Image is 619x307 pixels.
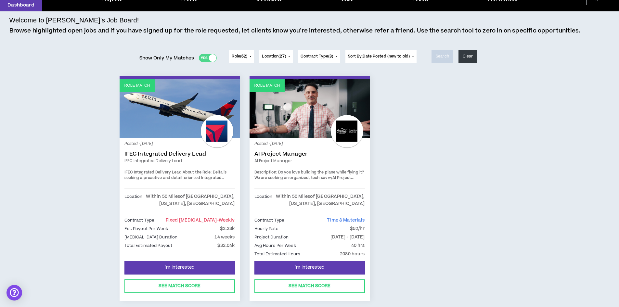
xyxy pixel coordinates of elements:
[280,54,284,59] span: 27
[294,264,325,271] span: I'm Interested
[348,54,410,59] span: Sort By: Date Posted (new to old)
[139,53,194,63] span: Show Only My Matches
[272,193,365,207] p: Within 50 Miles of [GEOGRAPHIC_DATA], [US_STATE], [GEOGRAPHIC_DATA]
[124,83,150,89] p: Role Match
[298,50,340,63] button: Contract Type(3)
[345,50,417,63] button: Sort By:Date Posted (new to old)
[124,158,235,164] a: IFEC Integrated Delivery Lead
[254,175,354,186] strong: AI Project Manager
[301,54,333,59] span: Contract Type ( )
[9,15,139,25] h4: Welcome to [PERSON_NAME]’s Job Board!
[458,50,477,63] button: Clear
[254,250,301,258] p: Total Estimated Hours
[329,54,332,59] span: 3
[124,217,155,224] p: Contract Type
[254,193,273,207] p: Location
[120,79,240,138] a: Role Match
[183,170,212,175] strong: About the Role:
[124,225,168,232] p: Est. Payout Per Week
[254,217,285,224] p: Contract Type
[124,279,235,293] button: See Match Score
[254,158,365,164] a: AI Project Manager
[254,234,289,241] p: Project Duration
[241,54,246,59] span: 62
[259,50,292,63] button: Location(27)
[124,141,235,147] p: Posted - [DATE]
[124,261,235,275] button: I'm Interested
[124,234,178,241] p: [MEDICAL_DATA] Duration
[124,151,235,157] a: IFEC Integrated Delivery Lead
[254,83,280,89] p: Role Match
[254,170,364,181] span: Do you love building the plane while flying it? We are seeking an organized, tech-savvy
[432,50,453,63] button: Search
[254,151,365,157] a: AI Project Manager
[164,264,195,271] span: I'm Interested
[351,242,365,249] p: 40 hrs
[254,242,296,249] p: Avg Hours Per Week
[254,225,278,232] p: Hourly Rate
[232,54,247,59] span: Role ( )
[254,279,365,293] button: See Match Score
[340,250,365,258] p: 2080 hours
[124,193,143,207] p: Location
[166,217,235,224] span: Fixed [MEDICAL_DATA]
[217,217,235,224] span: - weekly
[217,242,235,249] p: $32.04k
[214,234,235,241] p: 14 weeks
[262,54,286,59] span: Location ( )
[142,193,235,207] p: Within 50 Miles of [GEOGRAPHIC_DATA], [US_STATE], [GEOGRAPHIC_DATA]
[6,285,22,301] div: Open Intercom Messenger
[254,261,365,275] button: I'm Interested
[124,242,173,249] p: Total Estimated Payout
[327,217,365,224] span: Time & Materials
[254,141,365,147] p: Posted - [DATE]
[250,79,370,138] a: Role Match
[9,27,581,35] p: Browse highlighted open jobs and if you have signed up for the role requested, let clients know y...
[7,2,34,8] p: Dashboard
[124,170,182,175] strong: IFEC Integrated Delivery Lead
[350,225,365,232] p: $52/hr
[254,170,277,175] strong: Description:
[330,234,365,241] p: [DATE] - [DATE]
[220,225,235,232] p: $2.23k
[229,50,254,63] button: Role(62)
